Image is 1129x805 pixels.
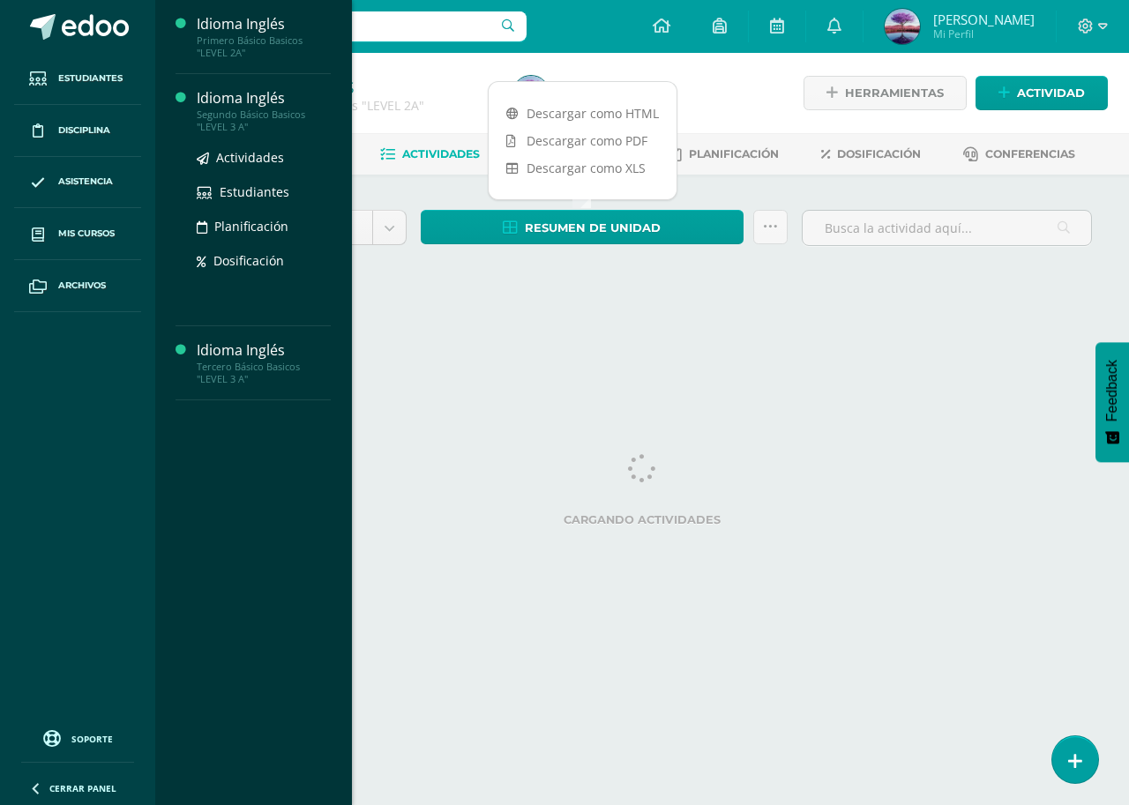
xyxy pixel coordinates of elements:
span: Mi Perfil [933,26,1035,41]
div: Idioma Inglés [197,88,331,108]
label: Cargando actividades [192,513,1092,526]
a: Conferencias [963,140,1075,168]
a: Soporte [21,726,134,749]
span: Conferencias [985,147,1075,160]
a: Idioma InglésPrimero Básico Basicos "LEVEL 2A" [197,14,331,59]
span: Soporte [71,733,113,745]
span: Dosificación [837,147,921,160]
a: Resumen de unidad [421,210,744,244]
span: Resumen de unidad [525,212,661,244]
span: Feedback [1104,360,1120,421]
a: Planificación [197,216,331,236]
div: Idioma Inglés [197,340,331,361]
span: Actividades [402,147,480,160]
a: Archivos [14,260,141,312]
a: Estudiantes [14,53,141,105]
span: Planificación [214,218,288,235]
a: Idioma InglésTercero Básico Basicos "LEVEL 3 A" [197,340,331,385]
span: Disciplina [58,123,110,138]
a: Estudiantes [197,182,331,202]
span: [PERSON_NAME] [933,11,1035,28]
a: Dosificación [821,140,921,168]
a: Descargar como HTML [489,100,677,127]
span: Dosificación [213,252,284,269]
a: Idioma InglésSegundo Básico Basicos "LEVEL 3 A" [197,88,331,133]
a: Actividades [197,147,331,168]
a: Actividad [976,76,1108,110]
div: Tercero Básico Basicos "LEVEL 3 A" [197,361,331,385]
img: b26ecf60efbf93846e8d21fef1a28423.png [885,9,920,44]
h1: Idioma Inglés [222,72,492,97]
a: Disciplina [14,105,141,157]
a: Herramientas [804,76,967,110]
div: Segundo Básico Basicos "LEVEL 3 A" [197,108,331,133]
button: Feedback - Mostrar encuesta [1095,342,1129,462]
a: Asistencia [14,157,141,209]
span: Planificación [689,147,779,160]
a: Descargar como XLS [489,154,677,182]
span: Herramientas [845,77,944,109]
img: b26ecf60efbf93846e8d21fef1a28423.png [513,76,549,111]
span: Actividad [1017,77,1085,109]
div: Primero Básico Basicos 'LEVEL 2A' [222,97,492,114]
div: Idioma Inglés [197,14,331,34]
span: Estudiantes [220,183,289,200]
span: Actividades [216,149,284,166]
input: Busca la actividad aquí... [803,211,1091,245]
span: Cerrar panel [49,782,116,794]
a: Mis cursos [14,208,141,260]
span: Mis cursos [58,227,115,241]
span: Asistencia [58,175,113,189]
span: Estudiantes [58,71,123,86]
a: Descargar como PDF [489,127,677,154]
span: Archivos [58,279,106,293]
div: Primero Básico Basicos "LEVEL 2A" [197,34,331,59]
a: Actividades [380,140,480,168]
a: Dosificación [197,250,331,271]
a: Planificación [670,140,779,168]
